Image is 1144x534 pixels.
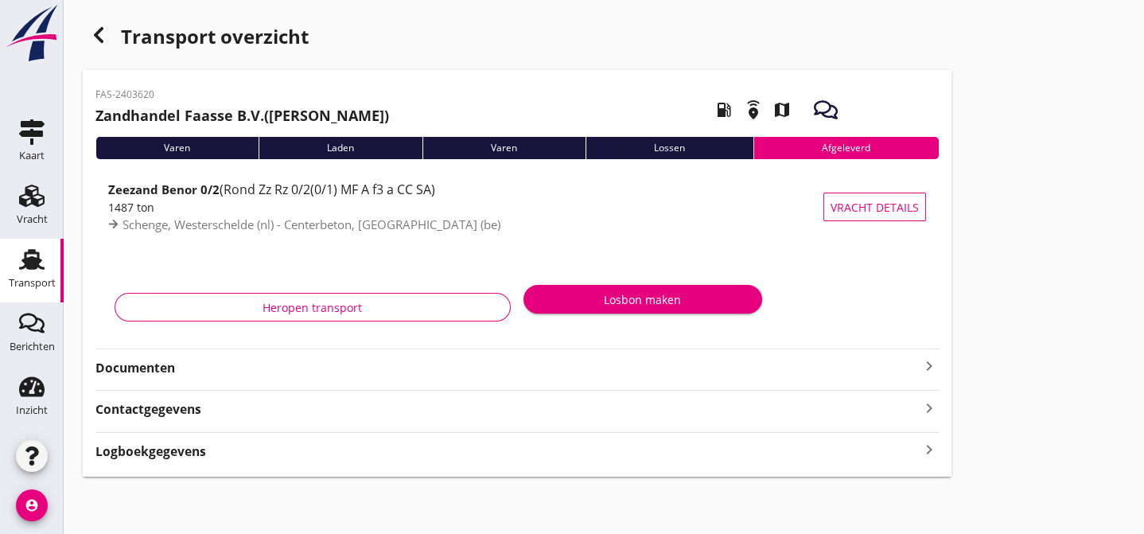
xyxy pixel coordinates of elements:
[9,278,56,288] div: Transport
[19,150,45,161] div: Kaart
[523,285,762,314] button: Losbon maken
[920,357,939,376] i: keyboard_arrow_right
[16,489,48,521] i: account_circle
[123,216,500,232] span: Schenge, Westerschelde (nl) - Centerbeton, [GEOGRAPHIC_DATA] (be)
[831,199,919,216] span: Vracht details
[115,293,511,322] button: Heropen transport
[753,137,939,159] div: Afgeleverd
[95,400,201,419] strong: Contactgegevens
[95,88,389,102] p: FAS-2403620
[920,439,939,461] i: keyboard_arrow_right
[108,199,823,216] div: 1487 ton
[422,137,586,159] div: Varen
[95,137,259,159] div: Varen
[95,359,920,377] strong: Documenten
[920,397,939,419] i: keyboard_arrow_right
[95,105,389,127] h2: ([PERSON_NAME])
[128,299,497,316] div: Heropen transport
[95,442,206,461] strong: Logboekgegevens
[95,106,264,125] strong: Zandhandel Faasse B.V.
[220,181,435,198] span: (Rond Zz Rz 0/2(0/1) MF A f3 a CC SA)
[83,19,951,57] div: Transport overzicht
[16,405,48,415] div: Inzicht
[760,88,804,132] i: map
[3,4,60,63] img: logo-small.a267ee39.svg
[586,137,753,159] div: Lossen
[259,137,422,159] div: Laden
[536,291,749,308] div: Losbon maken
[17,214,48,224] div: Vracht
[95,172,939,242] a: Zeezand Benor 0/2(Rond Zz Rz 0/2(0/1) MF A f3 a CC SA)1487 tonSchenge, Westerschelde (nl) - Cente...
[731,88,776,132] i: emergency_share
[10,341,55,352] div: Berichten
[702,88,746,132] i: local_gas_station
[823,193,926,221] button: Vracht details
[108,181,220,197] strong: Zeezand Benor 0/2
